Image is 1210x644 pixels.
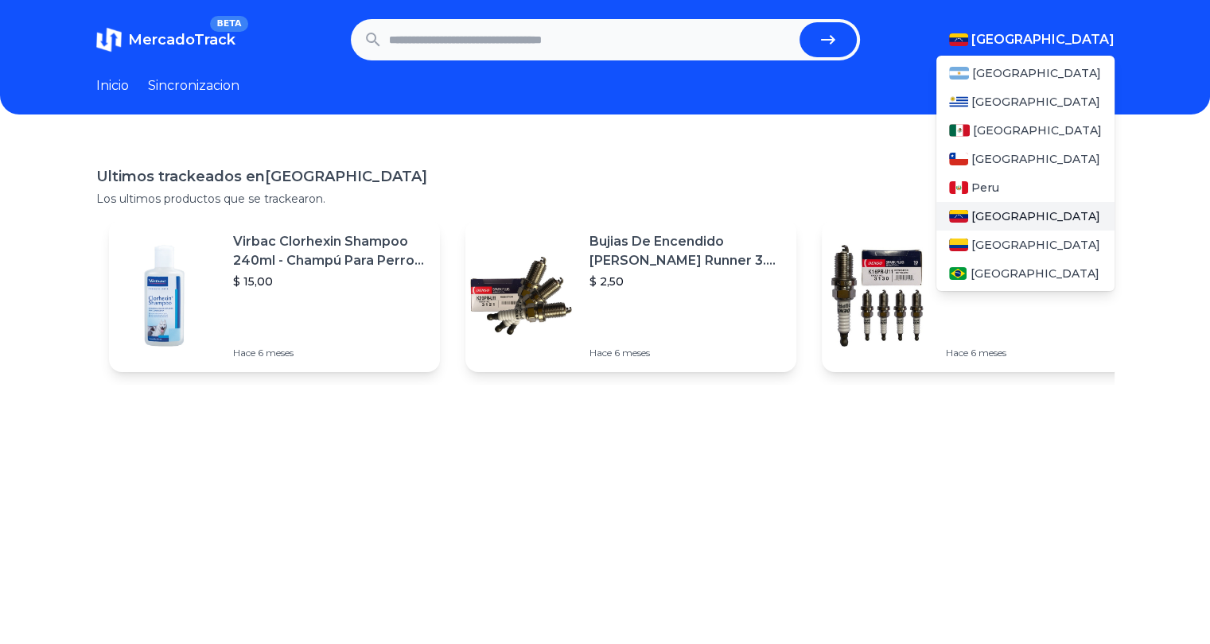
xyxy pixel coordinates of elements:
[973,122,1102,138] span: [GEOGRAPHIC_DATA]
[936,59,1115,87] a: Argentina[GEOGRAPHIC_DATA]
[822,240,933,351] img: Featured image
[949,30,1115,49] button: [GEOGRAPHIC_DATA]
[936,116,1115,145] a: Mexico[GEOGRAPHIC_DATA]
[971,237,1100,253] span: [GEOGRAPHIC_DATA]
[949,267,967,280] img: Brasil
[822,219,1153,372] a: Featured imageBujias De Encendido Yaris Terios Corolla Meru$ 2,50Hace 6 meses
[465,219,796,372] a: Featured imageBujias De Encendido [PERSON_NAME] Runner 3.4 Tacoma 3.4 Corolla$ 2,50Hace 6 meses
[936,202,1115,231] a: Venezuela[GEOGRAPHIC_DATA]
[946,347,1140,359] p: Hace 6 meses
[949,33,968,46] img: Venezuela
[971,30,1115,49] span: [GEOGRAPHIC_DATA]
[210,16,247,32] span: BETA
[936,87,1115,116] a: Uruguay[GEOGRAPHIC_DATA]
[949,239,968,251] img: Colombia
[589,347,784,359] p: Hace 6 meses
[109,240,220,351] img: Featured image
[96,76,129,95] a: Inicio
[96,27,122,52] img: MercadoTrack
[936,231,1115,259] a: Colombia[GEOGRAPHIC_DATA]
[936,145,1115,173] a: Chile[GEOGRAPHIC_DATA]
[589,274,784,289] p: $ 2,50
[96,165,1115,188] h1: Ultimos trackeados en [GEOGRAPHIC_DATA]
[971,180,999,196] span: Peru
[128,31,235,48] span: MercadoTrack
[109,219,440,372] a: Featured imageVirbac Clorhexin Shampoo 240ml - Champú Para Perros Y Gatos$ 15,00Hace 6 meses
[96,191,1115,207] p: Los ultimos productos que se trackearon.
[233,347,427,359] p: Hace 6 meses
[949,181,968,194] img: Peru
[949,153,968,165] img: Chile
[972,65,1101,81] span: [GEOGRAPHIC_DATA]
[96,27,235,52] a: MercadoTrackBETA
[233,274,427,289] p: $ 15,00
[936,173,1115,202] a: PeruPeru
[148,76,239,95] a: Sincronizacion
[971,208,1100,224] span: [GEOGRAPHIC_DATA]
[971,151,1100,167] span: [GEOGRAPHIC_DATA]
[949,124,970,137] img: Mexico
[949,210,968,223] img: Venezuela
[971,94,1100,110] span: [GEOGRAPHIC_DATA]
[949,95,968,108] img: Uruguay
[970,266,1099,281] span: [GEOGRAPHIC_DATA]
[233,232,427,270] p: Virbac Clorhexin Shampoo 240ml - Champú Para Perros Y Gatos
[589,232,784,270] p: Bujias De Encendido [PERSON_NAME] Runner 3.4 Tacoma 3.4 Corolla
[936,259,1115,288] a: Brasil[GEOGRAPHIC_DATA]
[949,67,970,80] img: Argentina
[465,240,577,351] img: Featured image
